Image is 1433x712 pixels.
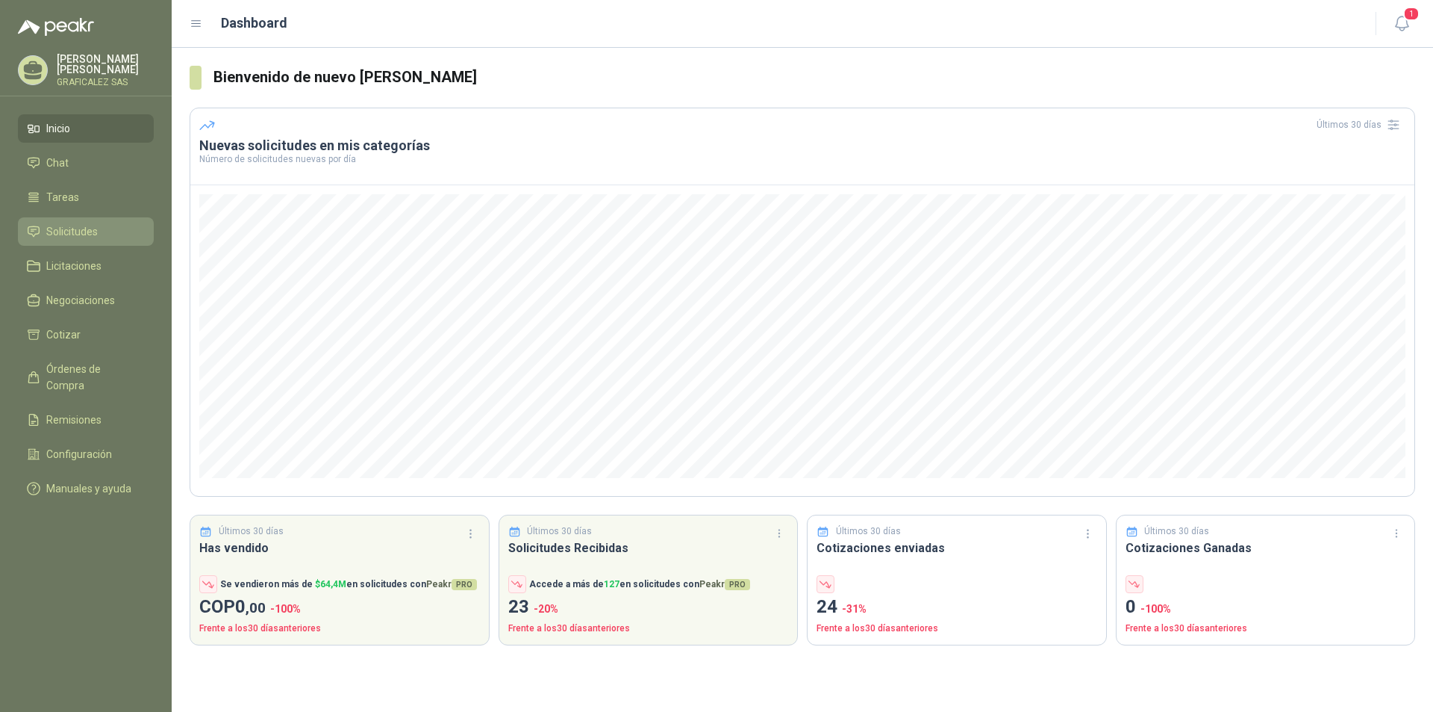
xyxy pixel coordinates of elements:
[46,480,131,497] span: Manuales y ayuda
[1317,113,1405,137] div: Últimos 30 días
[18,217,154,246] a: Solicitudes
[18,252,154,280] a: Licitaciones
[18,406,154,434] a: Remisiones
[426,579,477,589] span: Peakr
[817,539,1097,557] h3: Cotizaciones enviadas
[1140,603,1171,615] span: -100 %
[57,54,154,75] p: [PERSON_NAME] [PERSON_NAME]
[1126,622,1406,636] p: Frente a los 30 días anteriores
[46,258,102,274] span: Licitaciones
[1403,7,1420,21] span: 1
[46,326,81,343] span: Cotizar
[46,361,140,394] span: Órdenes de Compra
[699,579,750,589] span: Peakr
[18,149,154,177] a: Chat
[199,622,480,636] p: Frente a los 30 días anteriores
[46,412,102,428] span: Remisiones
[452,579,477,590] span: PRO
[1144,524,1209,539] p: Últimos 30 días
[508,622,789,636] p: Frente a los 30 días anteriores
[46,155,69,171] span: Chat
[508,539,789,557] h3: Solicitudes Recibidas
[220,578,477,592] p: Se vendieron más de en solicitudes con
[199,155,1405,164] p: Número de solicitudes nuevas por día
[270,603,301,615] span: -100 %
[219,524,284,539] p: Últimos 30 días
[836,524,901,539] p: Últimos 30 días
[18,114,154,143] a: Inicio
[46,189,79,205] span: Tareas
[221,13,287,34] h1: Dashboard
[18,321,154,349] a: Cotizar
[57,78,154,87] p: GRAFICALEZ SAS
[534,603,558,615] span: -20 %
[1126,593,1406,622] p: 0
[18,474,154,503] a: Manuales y ayuda
[817,593,1097,622] p: 24
[199,539,480,557] h3: Has vendido
[46,446,112,462] span: Configuración
[315,579,346,589] span: $ 64,4M
[46,292,115,309] span: Negociaciones
[18,286,154,315] a: Negociaciones
[246,599,266,616] span: ,00
[18,355,154,400] a: Órdenes de Compra
[18,18,94,36] img: Logo peakr
[46,120,70,137] span: Inicio
[199,593,480,622] p: COP
[1388,10,1415,37] button: 1
[1126,539,1406,557] h3: Cotizaciones Ganadas
[529,578,750,592] p: Accede a más de en solicitudes con
[199,137,1405,155] h3: Nuevas solicitudes en mis categorías
[817,622,1097,636] p: Frente a los 30 días anteriores
[842,603,867,615] span: -31 %
[527,524,592,539] p: Últimos 30 días
[213,66,1415,89] h3: Bienvenido de nuevo [PERSON_NAME]
[725,579,750,590] span: PRO
[604,579,619,589] span: 127
[46,223,98,240] span: Solicitudes
[508,593,789,622] p: 23
[18,183,154,211] a: Tareas
[18,440,154,468] a: Configuración
[235,596,266,617] span: 0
